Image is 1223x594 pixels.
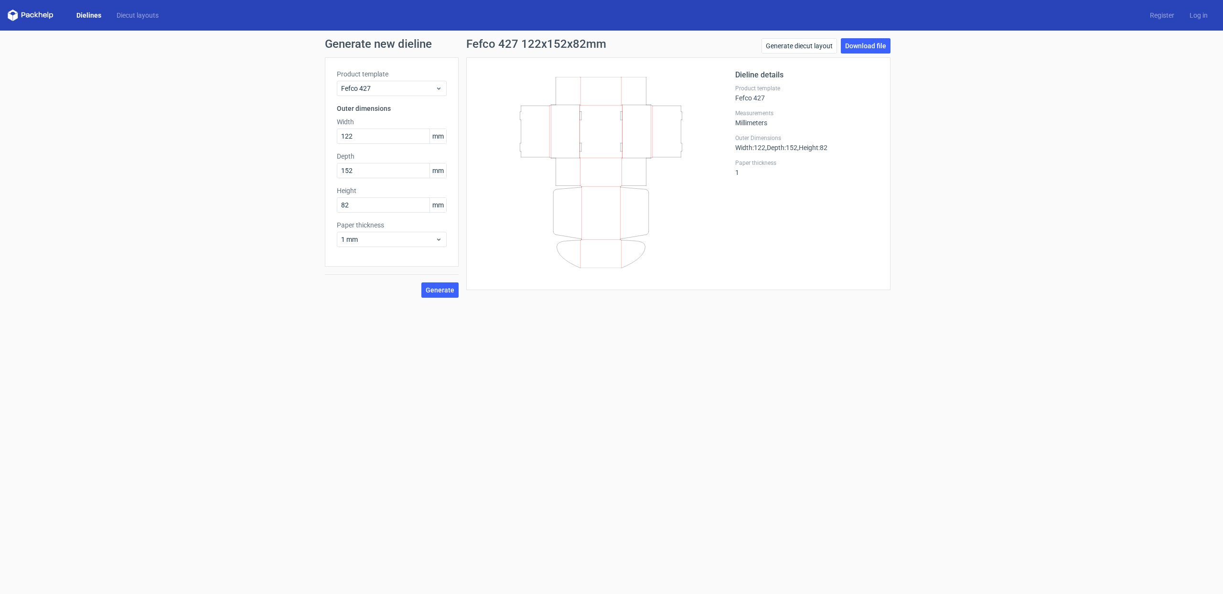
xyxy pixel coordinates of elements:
span: mm [429,129,446,143]
button: Generate [421,282,459,298]
a: Dielines [69,11,109,20]
a: Generate diecut layout [762,38,837,54]
label: Outer Dimensions [735,134,879,142]
h2: Dieline details [735,69,879,81]
div: Millimeters [735,109,879,127]
span: mm [429,198,446,212]
label: Depth [337,151,447,161]
label: Width [337,117,447,127]
label: Product template [735,85,879,92]
div: Fefco 427 [735,85,879,102]
a: Log in [1182,11,1215,20]
h1: Generate new dieline [325,38,898,50]
span: 1 mm [341,235,435,244]
label: Paper thickness [337,220,447,230]
span: Fefco 427 [341,84,435,93]
a: Download file [841,38,890,54]
span: , Height : 82 [797,144,827,151]
span: Width : 122 [735,144,765,151]
label: Product template [337,69,447,79]
span: , Depth : 152 [765,144,797,151]
div: 1 [735,159,879,176]
span: mm [429,163,446,178]
a: Diecut layouts [109,11,166,20]
label: Height [337,186,447,195]
a: Register [1142,11,1182,20]
label: Paper thickness [735,159,879,167]
label: Measurements [735,109,879,117]
h1: Fefco 427 122x152x82mm [466,38,606,50]
h3: Outer dimensions [337,104,447,113]
span: Generate [426,287,454,293]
